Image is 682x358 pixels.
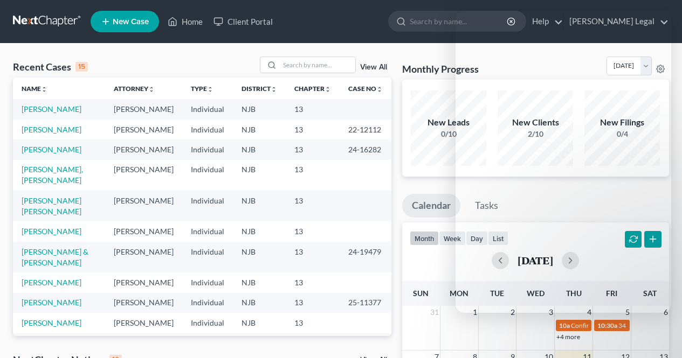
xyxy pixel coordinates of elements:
[340,293,391,313] td: 25-11377
[182,293,233,313] td: Individual
[182,313,233,333] td: Individual
[242,85,277,93] a: Districtunfold_more
[113,18,149,26] span: New Case
[410,231,439,245] button: month
[340,139,391,159] td: 24-16282
[105,242,182,272] td: [PERSON_NAME]
[22,125,81,134] a: [PERSON_NAME]
[233,242,286,272] td: NJB
[286,191,340,221] td: 13
[22,196,81,216] a: [PERSON_NAME] [PERSON_NAME]
[105,313,182,333] td: [PERSON_NAME]
[182,99,233,119] td: Individual
[286,313,340,333] td: 13
[105,139,182,159] td: [PERSON_NAME]
[233,313,286,333] td: NJB
[233,160,286,191] td: NJB
[208,12,278,31] a: Client Portal
[286,99,340,119] td: 13
[411,129,486,139] div: 0/10
[105,272,182,292] td: [PERSON_NAME]
[286,120,340,139] td: 13
[340,120,391,139] td: 22-12112
[597,321,617,329] span: 10:30a
[233,293,286,313] td: NJB
[233,191,286,221] td: NJB
[456,11,671,313] iframe: Intercom live chat
[556,333,580,341] a: +4 more
[182,333,233,353] td: Individual
[182,191,233,221] td: Individual
[645,321,671,347] iframe: Intercom live chat
[233,120,286,139] td: NJB
[105,221,182,241] td: [PERSON_NAME]
[439,231,466,245] button: week
[360,64,387,71] a: View All
[286,272,340,292] td: 13
[207,86,213,93] i: unfold_more
[429,306,440,319] span: 31
[411,116,486,129] div: New Leads
[182,221,233,241] td: Individual
[348,85,383,93] a: Case Nounfold_more
[286,139,340,159] td: 13
[22,165,83,185] a: [PERSON_NAME], [PERSON_NAME]
[182,272,233,292] td: Individual
[191,85,213,93] a: Typeunfold_more
[22,318,81,327] a: [PERSON_NAME]
[105,120,182,139] td: [PERSON_NAME]
[280,57,355,73] input: Search by name...
[105,293,182,313] td: [PERSON_NAME]
[13,60,88,73] div: Recent Cases
[294,85,331,93] a: Chapterunfold_more
[182,242,233,272] td: Individual
[286,293,340,313] td: 13
[233,272,286,292] td: NJB
[114,85,155,93] a: Attorneyunfold_more
[105,99,182,119] td: [PERSON_NAME]
[105,333,182,353] td: [PERSON_NAME]
[75,62,88,72] div: 15
[286,160,340,191] td: 13
[22,247,88,267] a: [PERSON_NAME] & [PERSON_NAME]
[182,160,233,191] td: Individual
[233,99,286,119] td: NJB
[325,86,331,93] i: unfold_more
[286,221,340,241] td: 13
[402,62,479,75] h3: Monthly Progress
[410,11,508,31] input: Search by name...
[271,86,277,93] i: unfold_more
[41,86,47,93] i: unfold_more
[286,242,340,272] td: 13
[233,139,286,159] td: NJB
[22,227,81,236] a: [PERSON_NAME]
[22,298,81,307] a: [PERSON_NAME]
[105,160,182,191] td: [PERSON_NAME]
[340,333,391,353] td: 24-17397
[182,139,233,159] td: Individual
[182,120,233,139] td: Individual
[233,221,286,241] td: NJB
[22,85,47,93] a: Nameunfold_more
[450,289,469,298] span: Mon
[148,86,155,93] i: unfold_more
[22,278,81,287] a: [PERSON_NAME]
[402,194,460,217] a: Calendar
[162,12,208,31] a: Home
[559,321,570,329] span: 10a
[233,333,286,353] td: NJB
[22,145,81,154] a: [PERSON_NAME]
[340,242,391,272] td: 24-19479
[376,86,383,93] i: unfold_more
[286,333,340,353] td: 13
[105,191,182,221] td: [PERSON_NAME]
[22,104,81,114] a: [PERSON_NAME]
[413,289,429,298] span: Sun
